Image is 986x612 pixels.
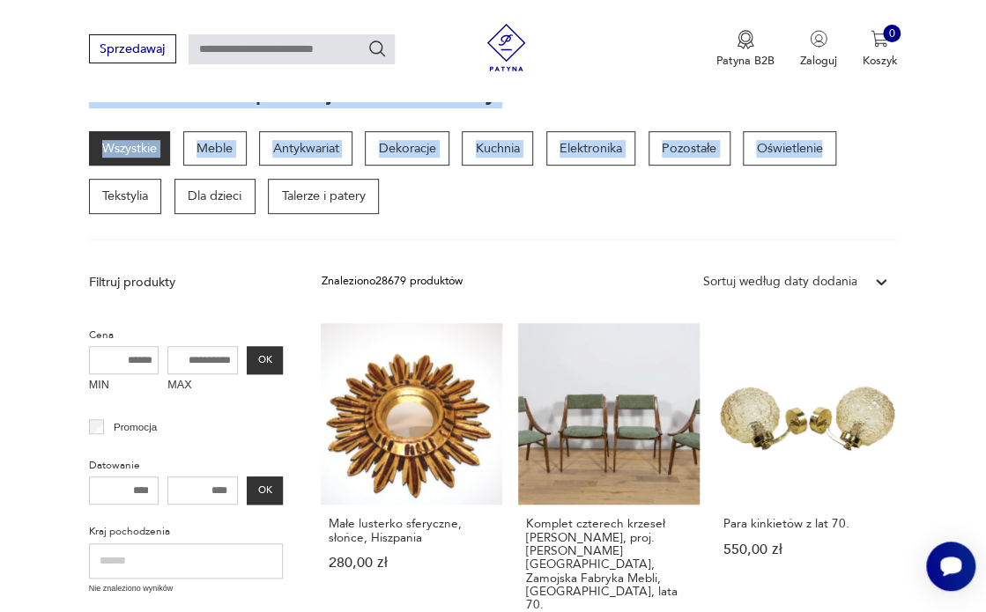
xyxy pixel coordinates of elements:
[365,131,449,166] a: Dekoracje
[862,53,897,69] p: Koszyk
[89,84,496,106] h1: Pełna oferta sklepu - najnowsze produkty
[926,542,975,591] iframe: Smartsupp widget button
[871,30,888,48] img: Ikona koszyka
[477,24,536,71] img: Patyna - sklep z meblami i dekoracjami vintage
[89,179,162,214] a: Tekstylia
[367,39,387,58] button: Szukaj
[649,131,730,166] a: Pozostałe
[716,30,775,69] button: Patyna B2B
[546,131,636,166] a: Elektronika
[174,179,256,214] a: Dla dzieci
[89,523,284,541] p: Kraj pochodzenia
[89,327,284,344] p: Cena
[810,30,827,48] img: Ikonka użytkownika
[183,131,247,166] a: Meble
[716,30,775,69] a: Ikona medaluPatyna B2B
[89,34,176,63] button: Sprzedawaj
[462,131,533,166] a: Kuchnia
[167,374,238,399] label: MAX
[702,273,856,291] div: Sortuj według daty dodania
[89,45,176,55] a: Sprzedawaj
[716,53,775,69] p: Patyna B2B
[247,346,283,374] button: OK
[114,418,157,436] p: Promocja
[525,517,693,611] h3: Komplet czterech krzeseł [PERSON_NAME], proj. [PERSON_NAME][GEOGRAPHIC_DATA], Zamojska Fabryka Me...
[862,30,897,69] button: 0Koszyk
[247,476,283,505] button: OK
[800,30,837,69] button: Zaloguj
[89,374,159,399] label: MIN
[321,273,462,291] div: Znaleziono 28679 produktów
[89,583,284,595] p: Nie znaleziono wyników
[89,274,284,291] p: Filtruj produkty
[89,457,284,475] p: Datowanie
[723,543,890,557] p: 550,00 zł
[883,25,901,42] div: 0
[723,517,890,530] h3: Para kinkietów z lat 70.
[89,131,171,166] a: Wszystkie
[328,517,495,544] h3: Małe lusterko sferyczne, słońce, Hiszpania
[737,30,754,49] img: Ikona medalu
[268,179,379,214] a: Talerze i patery
[743,131,836,166] a: Oświetlenie
[328,557,495,570] p: 280,00 zł
[800,53,837,69] p: Zaloguj
[259,131,352,166] a: Antykwariat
